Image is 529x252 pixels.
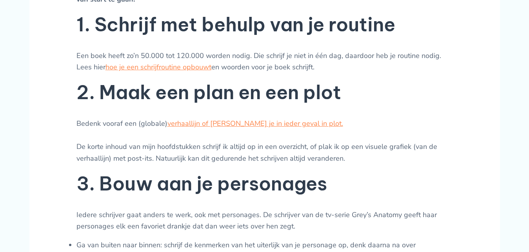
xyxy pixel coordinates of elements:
h2: 1. Schrijf met behulp van je routine [76,13,453,37]
a: verhaallijn of [PERSON_NAME] je in ieder geval in plot. [167,119,343,128]
p: Iedere schrijver gaat anders te werk, ook met personages. De schrijver van de tv-serie Grey’s Ana... [76,209,453,232]
a: hoe je een schrijfroutine opbouwt [105,62,211,72]
p: Bedenk vooraf een (globale) De korte inhoud van mijn hoofdstukken schrijf ik altijd op in een ove... [76,118,453,165]
h2: 3. Bouw aan je personages [76,172,453,196]
p: Een boek heeft zo’n 50.000 tot 120.000 worden nodig. Die schrijf je niet in één dag, daardoor heb... [76,50,453,73]
h2: 2. Maak een plan en een plot [76,80,453,105]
